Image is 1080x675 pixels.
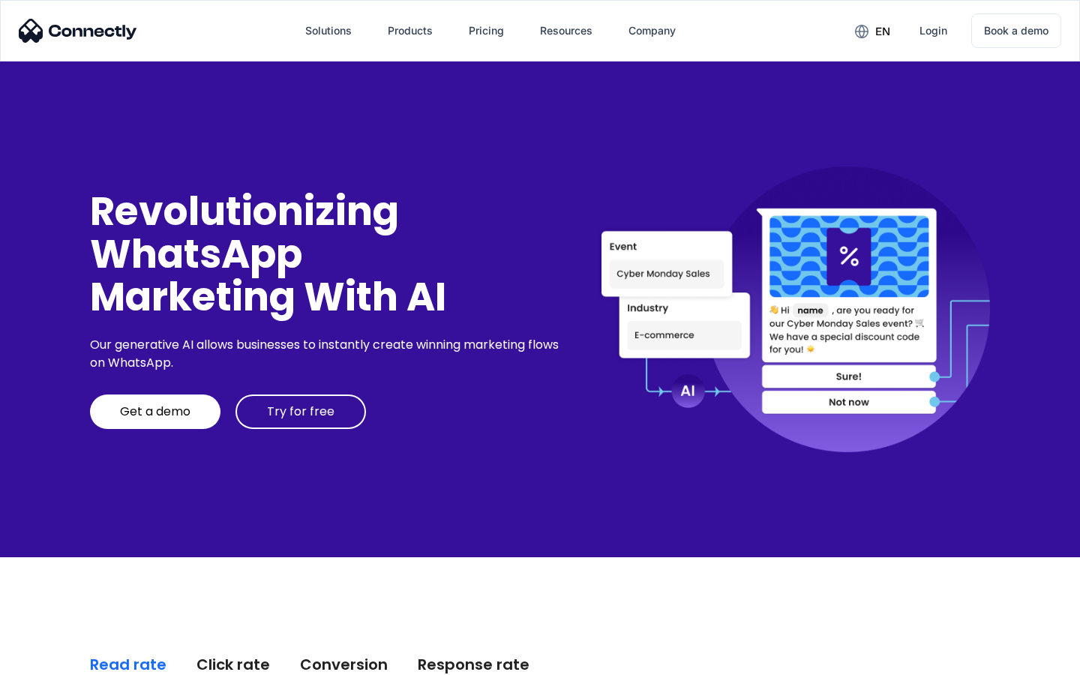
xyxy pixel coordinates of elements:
div: Try for free [267,404,334,419]
div: Our generative AI allows businesses to instantly create winning marketing flows on WhatsApp. [90,336,564,372]
div: Login [919,20,947,41]
div: Click rate [196,654,270,675]
div: Pricing [469,20,504,41]
div: Response rate [418,654,529,675]
a: Get a demo [90,394,220,429]
div: Resources [540,20,592,41]
div: Get a demo [120,404,190,419]
aside: Language selected: English [15,649,90,670]
a: Login [907,13,959,49]
div: Revolutionizing WhatsApp Marketing With AI [90,190,564,319]
a: Pricing [457,13,516,49]
div: Solutions [305,20,352,41]
a: Try for free [235,394,366,429]
div: en [875,21,890,42]
div: Products [388,20,433,41]
div: Conversion [300,654,388,675]
a: Book a demo [971,13,1061,48]
div: Read rate [90,654,166,675]
div: Company [628,20,676,41]
img: Connectly Logo [19,19,137,43]
ul: Language list [30,649,90,670]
